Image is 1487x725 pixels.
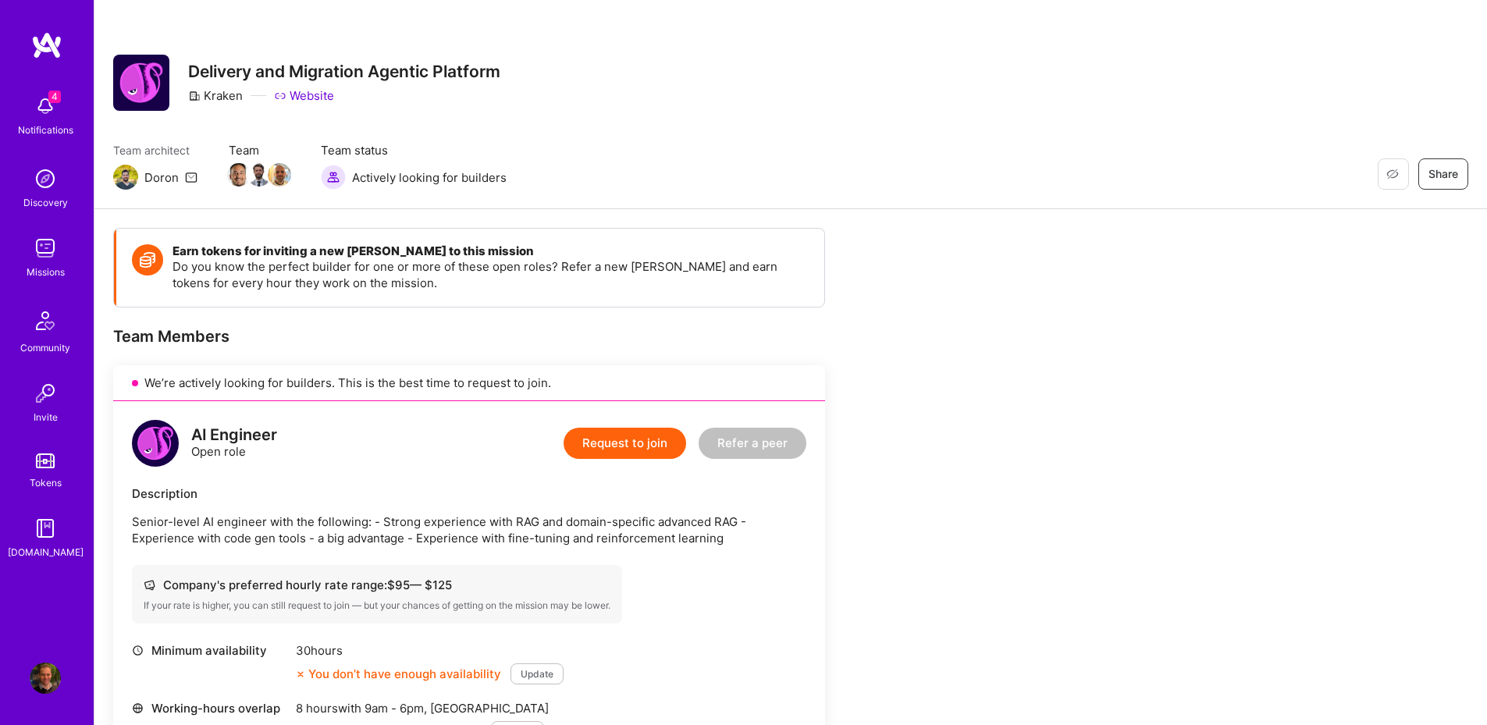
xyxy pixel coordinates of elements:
[34,409,58,425] div: Invite
[30,163,61,194] img: discovery
[274,87,334,104] a: Website
[144,577,610,593] div: Company's preferred hourly rate range: $ 95 — $ 125
[321,142,507,158] span: Team status
[296,666,501,682] div: You don’t have enough availability
[26,663,65,694] a: User Avatar
[249,162,269,188] a: Team Member Avatar
[173,258,809,291] p: Do you know the perfect builder for one or more of these open roles? Refer a new [PERSON_NAME] an...
[30,513,61,544] img: guide book
[48,91,61,103] span: 4
[296,642,564,659] div: 30 hours
[132,702,144,714] i: icon World
[296,670,305,679] i: icon CloseOrange
[132,485,806,502] div: Description
[113,142,197,158] span: Team architect
[30,378,61,409] img: Invite
[229,142,290,158] span: Team
[1428,166,1458,182] span: Share
[144,599,610,612] div: If your rate is higher, you can still request to join — but your chances of getting on the missio...
[132,244,163,275] img: Token icon
[27,302,64,339] img: Community
[173,244,809,258] h4: Earn tokens for inviting a new [PERSON_NAME] to this mission
[269,162,290,188] a: Team Member Avatar
[1418,158,1468,190] button: Share
[361,701,430,716] span: 9am - 6pm ,
[27,264,65,280] div: Missions
[268,163,291,187] img: Team Member Avatar
[31,31,62,59] img: logo
[23,194,68,211] div: Discovery
[144,169,179,186] div: Doron
[188,87,243,104] div: Kraken
[8,544,84,560] div: [DOMAIN_NAME]
[113,326,825,347] div: Team Members
[30,91,61,122] img: bell
[1386,168,1399,180] i: icon EyeClosed
[229,162,249,188] a: Team Member Avatar
[113,165,138,190] img: Team Architect
[18,122,73,138] div: Notifications
[191,427,277,460] div: Open role
[20,339,70,356] div: Community
[185,171,197,183] i: icon Mail
[30,233,61,264] img: teamwork
[191,427,277,443] div: AI Engineer
[144,579,155,591] i: icon Cash
[132,645,144,656] i: icon Clock
[30,474,62,491] div: Tokens
[132,700,288,716] div: Working-hours overlap
[188,90,201,102] i: icon CompanyGray
[247,163,271,187] img: Team Member Avatar
[564,428,686,459] button: Request to join
[30,663,61,694] img: User Avatar
[132,642,288,659] div: Minimum availability
[227,163,251,187] img: Team Member Avatar
[132,514,806,546] p: Senior-level AI engineer with the following: - Strong experience with RAG and domain-specific adv...
[113,365,825,401] div: We’re actively looking for builders. This is the best time to request to join.
[352,169,507,186] span: Actively looking for builders
[296,700,549,716] div: 8 hours with [GEOGRAPHIC_DATA]
[132,420,179,467] img: logo
[188,62,500,81] h3: Delivery and Migration Agentic Platform
[36,453,55,468] img: tokens
[510,663,564,684] button: Update
[699,428,806,459] button: Refer a peer
[113,55,169,111] img: Company Logo
[321,165,346,190] img: Actively looking for builders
